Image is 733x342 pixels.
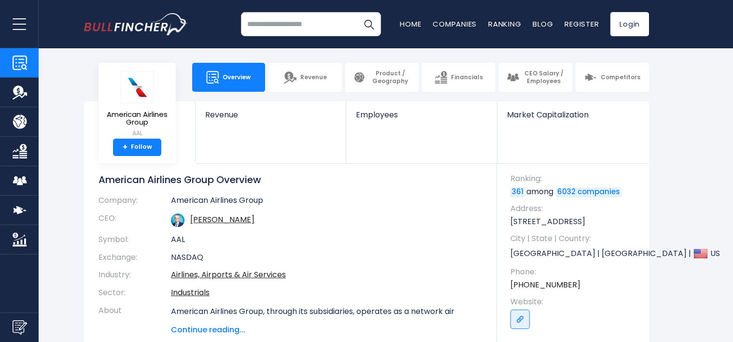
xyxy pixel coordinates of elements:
a: Register [564,19,599,29]
span: Continue reading... [171,324,482,336]
a: Revenue [268,63,342,92]
span: American Airlines Group [106,111,168,127]
a: Go to link [510,310,530,329]
a: Competitors [576,63,649,92]
span: Employees [356,110,487,119]
img: robert-isom.jpg [171,214,184,227]
a: Product / Geography [345,63,419,92]
span: Overview [223,73,251,81]
p: [STREET_ADDRESS] [510,216,639,227]
a: 6032 companies [556,187,621,197]
span: Competitors [601,73,640,81]
span: CEO Salary / Employees [523,70,564,85]
span: Phone: [510,267,639,277]
a: Blog [533,19,553,29]
button: Search [357,12,381,36]
a: Employees [346,101,496,136]
a: American Airlines Group AAL [106,71,169,139]
a: CEO Salary / Employees [499,63,572,92]
a: Login [610,12,649,36]
th: CEO: [99,210,171,231]
span: Product / Geography [369,70,411,85]
a: Revenue [196,101,346,136]
span: Revenue [300,73,327,81]
span: Market Capitalization [507,110,638,119]
a: Airlines, Airports & Air Services [171,269,286,280]
a: Ranking [488,19,521,29]
strong: + [123,143,127,152]
th: Sector: [99,284,171,302]
span: Ranking: [510,173,639,184]
span: Revenue [205,110,336,119]
a: 361 [510,187,525,197]
a: +Follow [113,139,161,156]
a: Market Capitalization [497,101,648,136]
small: AAL [106,129,168,138]
a: Industrials [171,287,210,298]
td: NASDAQ [171,249,482,267]
td: AAL [171,231,482,249]
p: [GEOGRAPHIC_DATA] | [GEOGRAPHIC_DATA] | US [510,246,639,261]
span: Website: [510,297,639,307]
a: Companies [433,19,477,29]
a: Go to homepage [84,13,188,35]
th: About [99,302,171,336]
a: Financials [422,63,495,92]
th: Company: [99,196,171,210]
th: Exchange: [99,249,171,267]
th: Symbol: [99,231,171,249]
a: [PHONE_NUMBER] [510,280,580,290]
span: Financials [451,73,483,81]
a: Overview [192,63,266,92]
h1: American Airlines Group Overview [99,173,482,186]
span: Address: [510,203,639,214]
img: bullfincher logo [84,13,188,35]
a: Home [400,19,421,29]
td: American Airlines Group [171,196,482,210]
a: ceo [190,214,254,225]
th: Industry: [99,266,171,284]
p: among [510,186,639,197]
span: City | State | Country: [510,233,639,244]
